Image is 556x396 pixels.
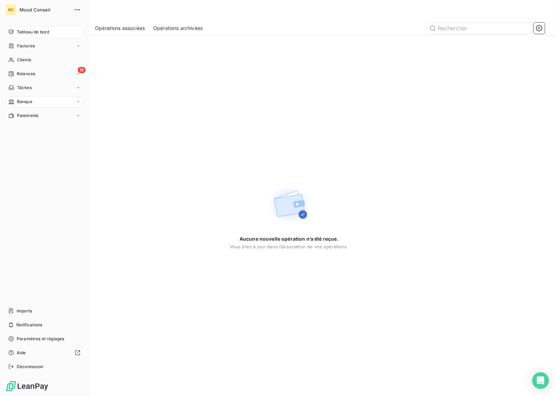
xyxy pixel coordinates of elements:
[17,112,38,119] span: Paiements
[17,99,32,105] span: Banque
[17,350,26,356] span: Aide
[17,85,32,91] span: Tâches
[17,29,49,35] span: Tableau de bord
[6,347,83,358] a: Aide
[230,244,349,249] span: Vous êtes à jour dans l’association de vos opérations.
[17,57,31,63] span: Clients
[17,336,64,342] span: Paramètres et réglages
[240,235,339,242] span: Aucune nouvelle opération n’a été reçue.
[6,4,17,15] div: MC
[17,364,44,370] span: Déconnexion
[17,43,35,49] span: Factures
[95,25,145,32] span: Opérations associées
[6,381,49,392] img: Logo LeanPay
[153,25,203,32] span: Opérations archivées
[267,183,311,227] img: Empty state
[78,67,86,73] span: 18
[532,372,549,389] div: Open Intercom Messenger
[17,71,35,77] span: Relances
[426,23,531,34] input: Rechercher
[17,308,32,314] span: Imports
[19,7,70,13] span: Mood Conseil
[16,322,42,328] span: Notifications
